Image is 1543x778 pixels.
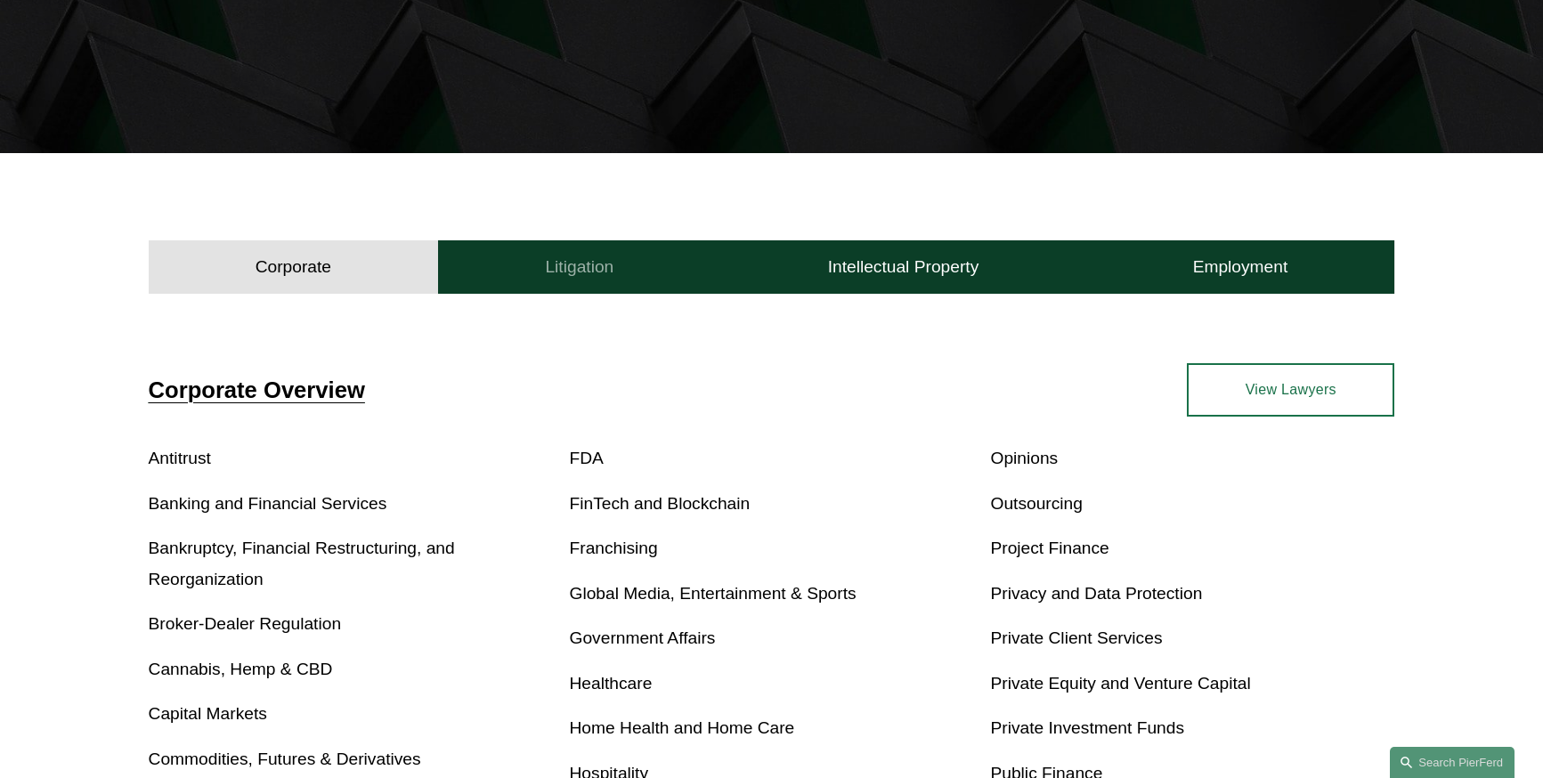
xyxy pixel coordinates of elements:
[990,584,1202,603] a: Privacy and Data Protection
[828,256,979,278] h4: Intellectual Property
[149,377,365,402] a: Corporate Overview
[570,449,604,467] a: FDA
[990,674,1250,693] a: Private Equity and Venture Capital
[570,494,751,513] a: FinTech and Blockchain
[1390,747,1515,778] a: Search this site
[149,750,421,768] a: Commodities, Futures & Derivatives
[570,674,653,693] a: Healthcare
[570,628,716,647] a: Government Affairs
[990,494,1082,513] a: Outsourcing
[1187,363,1394,417] a: View Lawyers
[990,718,1184,737] a: Private Investment Funds
[990,539,1109,557] a: Project Finance
[570,539,658,557] a: Franchising
[149,494,387,513] a: Banking and Financial Services
[990,628,1162,647] a: Private Client Services
[149,660,333,678] a: Cannabis, Hemp & CBD
[570,584,857,603] a: Global Media, Entertainment & Sports
[149,449,211,467] a: Antitrust
[570,718,795,737] a: Home Health and Home Care
[1193,256,1288,278] h4: Employment
[990,449,1058,467] a: Opinions
[256,256,331,278] h4: Corporate
[545,256,613,278] h4: Litigation
[149,614,342,633] a: Broker-Dealer Regulation
[149,704,267,723] a: Capital Markets
[149,539,455,588] a: Bankruptcy, Financial Restructuring, and Reorganization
